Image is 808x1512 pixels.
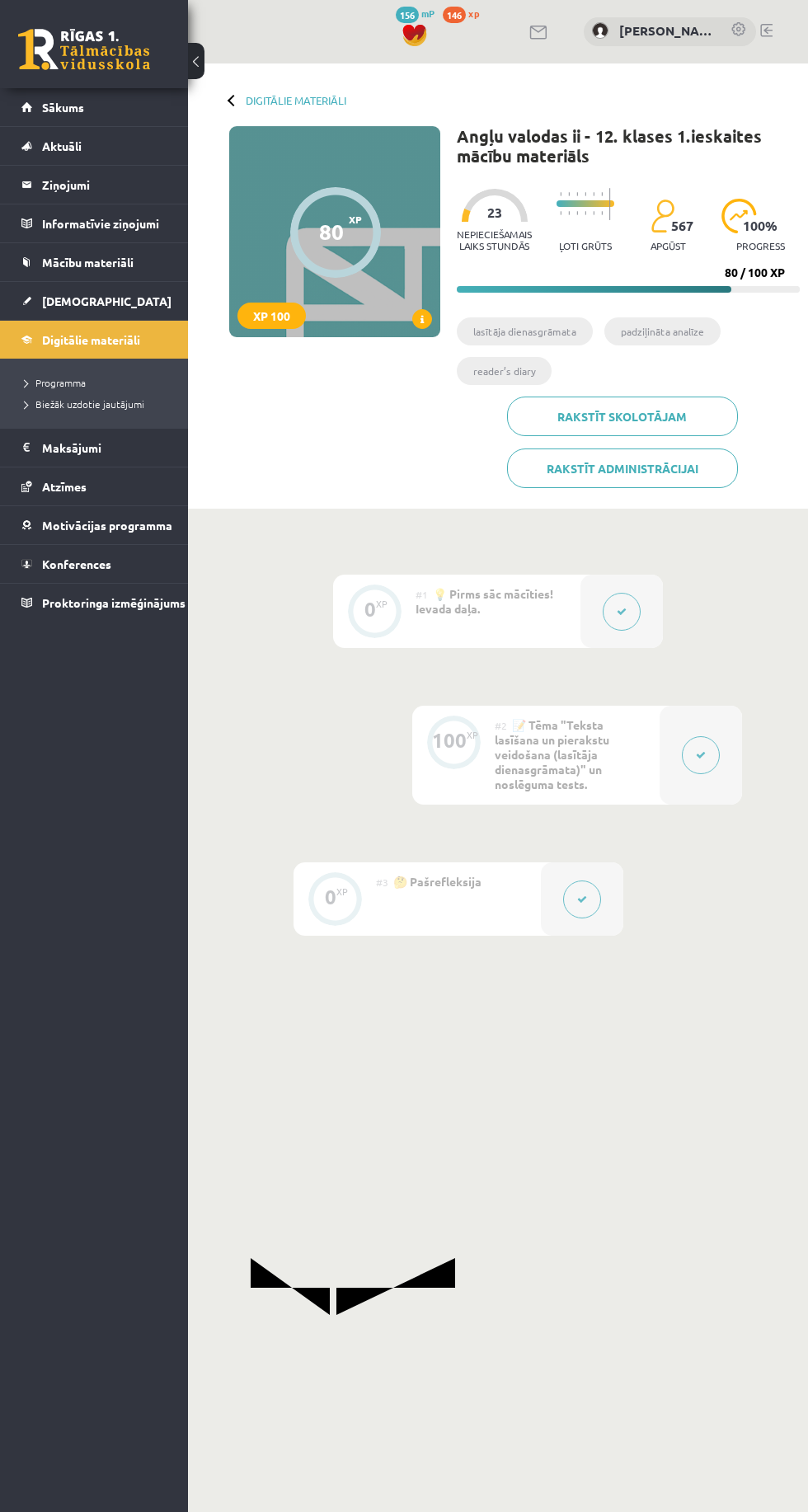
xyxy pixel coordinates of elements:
[457,357,552,385] li: reader’s diary
[21,166,167,204] a: Ziņojumi
[42,595,186,610] span: Proktoringa izmēģinājums
[604,317,721,345] li: padziļināta analīze
[21,88,167,126] a: Sākums
[376,599,388,608] div: XP
[736,240,785,251] p: progress
[336,887,348,896] div: XP
[560,211,561,215] img: icon-short-line-57e1e144782c952c97e751825c79c345078a6d821885a25fce030b3d8c18986b.svg
[42,429,167,467] legend: Maksājumi
[21,506,167,544] a: Motivācijas programma
[651,240,686,251] p: apgūst
[21,204,167,242] a: Informatīvie ziņojumi
[585,192,586,196] img: icon-short-line-57e1e144782c952c97e751825c79c345078a6d821885a25fce030b3d8c18986b.svg
[593,211,594,215] img: icon-short-line-57e1e144782c952c97e751825c79c345078a6d821885a25fce030b3d8c18986b.svg
[671,218,693,233] span: 567
[325,890,336,904] div: 0
[21,467,167,505] a: Atzīmes
[42,556,111,571] span: Konferences
[42,479,87,494] span: Atzīmes
[507,448,738,488] a: Rakstīt administrācijai
[42,293,171,308] span: [DEMOGRAPHIC_DATA]
[416,588,428,601] span: #1
[487,205,502,220] span: 23
[237,303,306,329] div: XP 100
[651,199,674,233] img: students-c634bb4e5e11cddfef0936a35e636f08e4e9abd3cc4e673bd6f9a4125e45ecb1.svg
[376,876,388,889] span: #3
[393,874,482,889] span: 🤔 Pašrefleksija
[42,332,140,347] span: Digitālie materiāli
[457,126,800,166] h1: Angļu valodas ii - 12. klases 1.ieskaites mācību materiāls
[396,7,419,23] span: 156
[592,22,608,39] img: Zlata Zima
[42,139,82,153] span: Aktuāli
[576,211,578,215] img: icon-short-line-57e1e144782c952c97e751825c79c345078a6d821885a25fce030b3d8c18986b.svg
[421,7,435,20] span: mP
[18,29,150,70] a: Rīgas 1. Tālmācības vidusskola
[42,204,167,242] legend: Informatīvie ziņojumi
[467,730,478,740] div: XP
[364,602,376,617] div: 0
[593,192,594,196] img: icon-short-line-57e1e144782c952c97e751825c79c345078a6d821885a25fce030b3d8c18986b.svg
[42,518,172,533] span: Motivācijas programma
[468,7,479,20] span: xp
[443,7,466,23] span: 146
[568,211,570,215] img: icon-short-line-57e1e144782c952c97e751825c79c345078a6d821885a25fce030b3d8c18986b.svg
[495,717,609,791] span: 📝 Tēma "Teksta lasīšana un pierakstu veidošana (lasītāja dienasgrāmata)" un noslēguma tests.
[559,240,612,251] p: Ļoti grūts
[21,584,167,622] a: Proktoringa izmēģinājums
[601,192,603,196] img: icon-short-line-57e1e144782c952c97e751825c79c345078a6d821885a25fce030b3d8c18986b.svg
[416,586,553,616] span: 💡 Pirms sāc mācīties! Ievada daļa.
[25,397,171,411] a: Biežāk uzdotie jautājumi
[568,192,570,196] img: icon-short-line-57e1e144782c952c97e751825c79c345078a6d821885a25fce030b3d8c18986b.svg
[601,211,603,215] img: icon-short-line-57e1e144782c952c97e751825c79c345078a6d821885a25fce030b3d8c18986b.svg
[457,317,593,345] li: lasītāja dienasgrāmata
[21,321,167,359] a: Digitālie materiāli
[443,7,487,20] a: 146 xp
[560,192,561,196] img: icon-short-line-57e1e144782c952c97e751825c79c345078a6d821885a25fce030b3d8c18986b.svg
[619,21,714,40] a: [PERSON_NAME]
[721,199,757,233] img: icon-progress-161ccf0a02000e728c5f80fcf4c31c7af3da0e1684b2b1d7c360e028c24a22f1.svg
[25,397,144,411] span: Biežāk uzdotie jautājumi
[21,545,167,583] a: Konferences
[507,397,738,436] a: Rakstīt skolotājam
[42,100,84,115] span: Sākums
[457,228,532,251] p: Nepieciešamais laiks stundās
[432,733,467,748] div: 100
[349,214,362,225] span: XP
[25,376,86,389] span: Programma
[21,243,167,281] a: Mācību materiāli
[609,188,611,220] img: icon-long-line-d9ea69661e0d244f92f715978eff75569469978d946b2353a9bb055b3ed8787d.svg
[21,127,167,165] a: Aktuāli
[25,375,171,390] a: Programma
[585,211,586,215] img: icon-short-line-57e1e144782c952c97e751825c79c345078a6d821885a25fce030b3d8c18986b.svg
[319,219,344,244] div: 80
[576,192,578,196] img: icon-short-line-57e1e144782c952c97e751825c79c345078a6d821885a25fce030b3d8c18986b.svg
[21,282,167,320] a: [DEMOGRAPHIC_DATA]
[42,255,134,270] span: Mācību materiāli
[396,7,435,20] a: 156 mP
[21,429,167,467] a: Maksājumi
[743,218,778,233] span: 100 %
[246,94,346,106] a: Digitālie materiāli
[42,166,167,204] legend: Ziņojumi
[495,719,507,732] span: #2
